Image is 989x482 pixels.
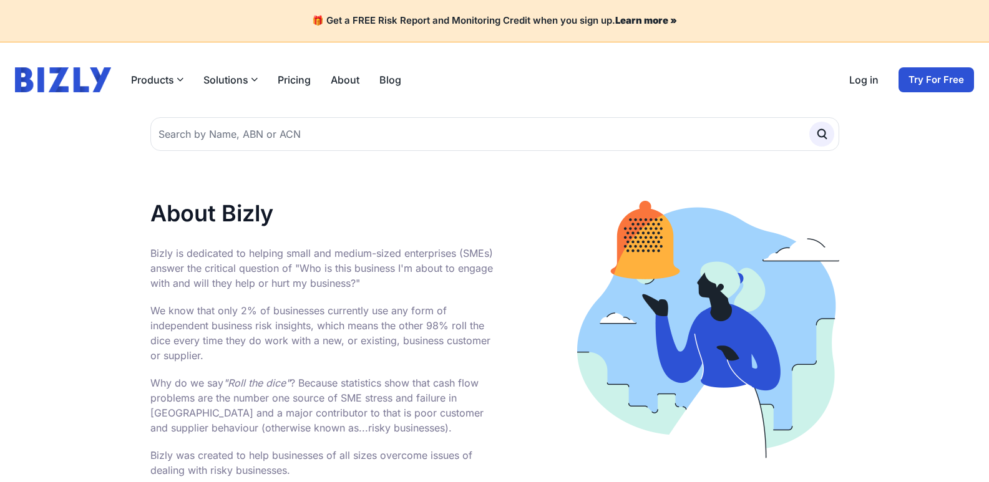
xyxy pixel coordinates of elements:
a: Learn more » [615,14,677,26]
a: Log in [849,72,879,87]
a: Blog [379,72,401,87]
input: Search by Name, ABN or ACN [150,117,839,151]
p: We know that only 2% of businesses currently use any form of independent business risk insights, ... [150,303,495,363]
button: Products [131,72,183,87]
p: Bizly was created to help businesses of all sizes overcome issues of dealing with risky businesses. [150,448,495,478]
button: Solutions [203,72,258,87]
p: Bizly is dedicated to helping small and medium-sized enterprises (SMEs) answer the critical quest... [150,246,495,291]
a: Try For Free [899,67,974,92]
h1: About Bizly [150,201,495,226]
i: "Roll the dice" [223,377,290,389]
p: Why do we say ? Because statistics show that cash flow problems are the number one source of SME ... [150,375,495,435]
h4: 🎁 Get a FREE Risk Report and Monitoring Credit when you sign up. [15,15,974,27]
a: Pricing [278,72,311,87]
a: About [331,72,359,87]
